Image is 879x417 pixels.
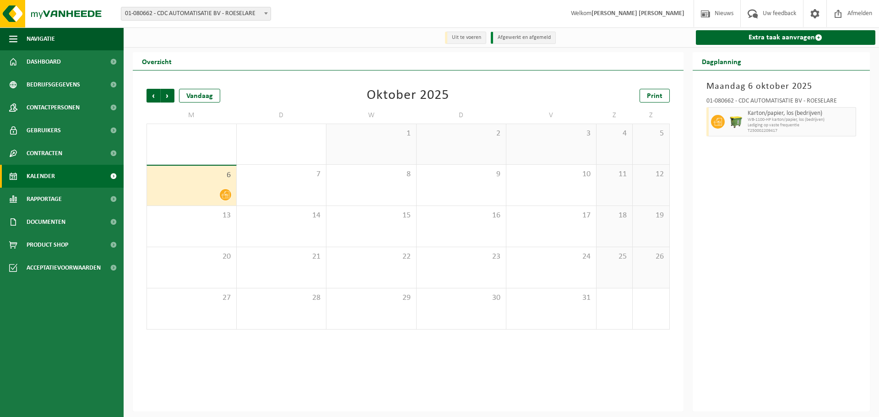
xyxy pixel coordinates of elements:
[241,293,322,303] span: 28
[647,92,662,100] span: Print
[121,7,271,21] span: 01-080662 - CDC AUTOMATISATIE BV - ROESELARE
[417,107,507,124] td: D
[27,211,65,233] span: Documenten
[601,252,628,262] span: 25
[511,169,591,179] span: 10
[331,211,412,221] span: 15
[326,107,417,124] td: W
[27,142,62,165] span: Contracten
[637,252,664,262] span: 26
[161,89,174,103] span: Volgende
[133,52,181,70] h2: Overzicht
[706,98,857,107] div: 01-080662 - CDC AUTOMATISATIE BV - ROESELARE
[241,211,322,221] span: 14
[146,89,160,103] span: Vorige
[367,89,449,103] div: Oktober 2025
[591,10,684,17] strong: [PERSON_NAME] [PERSON_NAME]
[511,293,591,303] span: 31
[421,129,502,139] span: 2
[331,129,412,139] span: 1
[748,117,854,123] span: WB-1100-HP karton/papier, los (bedrijven)
[601,211,628,221] span: 18
[601,129,628,139] span: 4
[445,32,486,44] li: Uit te voeren
[637,129,664,139] span: 5
[27,73,80,96] span: Bedrijfsgegevens
[152,170,232,180] span: 6
[421,252,502,262] span: 23
[152,293,232,303] span: 27
[152,211,232,221] span: 13
[146,107,237,124] td: M
[601,169,628,179] span: 11
[511,211,591,221] span: 17
[27,119,61,142] span: Gebruikers
[27,165,55,188] span: Kalender
[506,107,597,124] td: V
[179,89,220,103] div: Vandaag
[748,128,854,134] span: T250002209417
[121,7,271,20] span: 01-080662 - CDC AUTOMATISATIE BV - ROESELARE
[27,256,101,279] span: Acceptatievoorwaarden
[331,169,412,179] span: 8
[421,169,502,179] span: 9
[421,293,502,303] span: 30
[597,107,633,124] td: Z
[696,30,876,45] a: Extra taak aanvragen
[237,107,327,124] td: D
[511,252,591,262] span: 24
[511,129,591,139] span: 3
[27,233,68,256] span: Product Shop
[748,110,854,117] span: Karton/papier, los (bedrijven)
[748,123,854,128] span: Lediging op vaste frequentie
[693,52,750,70] h2: Dagplanning
[331,252,412,262] span: 22
[421,211,502,221] span: 16
[491,32,556,44] li: Afgewerkt en afgemeld
[637,169,664,179] span: 12
[331,293,412,303] span: 29
[637,211,664,221] span: 19
[633,107,669,124] td: Z
[241,169,322,179] span: 7
[152,252,232,262] span: 20
[729,115,743,129] img: WB-1100-HPE-GN-50
[27,50,61,73] span: Dashboard
[27,96,80,119] span: Contactpersonen
[640,89,670,103] a: Print
[27,27,55,50] span: Navigatie
[241,252,322,262] span: 21
[706,80,857,93] h3: Maandag 6 oktober 2025
[27,188,62,211] span: Rapportage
